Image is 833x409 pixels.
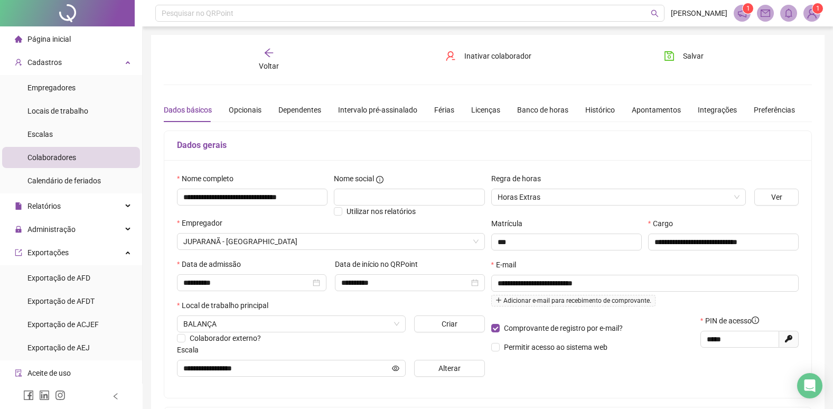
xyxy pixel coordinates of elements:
[705,315,759,327] span: PIN de acesso
[27,176,101,185] span: Calendário de feriados
[27,35,71,43] span: Página inicial
[229,104,261,116] div: Opcionais
[438,362,461,374] span: Alterar
[177,300,275,311] label: Local de trabalho principal
[278,104,321,116] div: Dependentes
[656,48,712,64] button: Salvar
[414,315,485,332] button: Criar
[754,189,799,206] button: Ver
[164,104,212,116] div: Dados básicos
[804,5,820,21] img: 85736
[334,173,374,184] span: Nome social
[27,274,90,282] span: Exportação de AFD
[491,295,656,306] span: Adicionar e-mail para recebimento de comprovante.
[812,3,823,14] sup: Atualize o seu contato no menu Meus Dados
[392,365,399,372] span: eye
[504,324,623,332] span: Comprovante de registro por e-mail?
[259,62,279,70] span: Voltar
[464,50,531,62] span: Inativar colaborador
[15,35,22,43] span: home
[27,202,61,210] span: Relatórios
[664,51,675,61] span: save
[27,320,99,329] span: Exportação de ACJEF
[491,259,523,271] label: E-mail
[23,390,34,401] span: facebook
[15,226,22,233] span: lock
[177,344,205,356] label: Escala
[761,8,770,18] span: mail
[737,8,747,18] span: notification
[39,390,50,401] span: linkedin
[743,3,753,14] sup: 1
[442,318,457,330] span: Criar
[471,104,500,116] div: Licenças
[698,104,737,116] div: Integrações
[190,334,261,342] span: Colaborador externo?
[495,297,502,303] span: plus
[648,218,680,229] label: Cargo
[55,390,65,401] span: instagram
[27,225,76,234] span: Administração
[517,104,568,116] div: Banco de horas
[27,58,62,67] span: Cadastros
[347,207,416,216] span: Utilizar nos relatórios
[15,249,22,256] span: export
[683,50,704,62] span: Salvar
[177,258,248,270] label: Data de admissão
[491,173,548,184] label: Regra de horas
[504,343,607,351] span: Permitir acesso ao sistema web
[183,234,479,249] span: 1006 - UNIDADE AÇAILANDIA - JUPARANÃ COMERCIAL AGRÍCOLA LTDA.
[771,191,782,203] span: Ver
[27,83,76,92] span: Empregadores
[491,218,529,229] label: Matrícula
[177,217,229,229] label: Empregador
[445,51,456,61] span: user-delete
[183,316,399,332] span: BALANÇA
[335,258,425,270] label: Data de início no QRPoint
[15,202,22,210] span: file
[752,317,759,324] span: info-circle
[264,48,274,58] span: arrow-left
[784,8,793,18] span: bell
[27,107,88,115] span: Locais de trabalho
[27,343,90,352] span: Exportação de AEJ
[27,248,69,257] span: Exportações
[376,176,383,183] span: info-circle
[338,104,417,116] div: Intervalo pré-assinalado
[27,297,95,305] span: Exportação de AFDT
[585,104,615,116] div: Histórico
[651,10,659,17] span: search
[15,59,22,66] span: user-add
[746,5,750,12] span: 1
[632,104,681,116] div: Apontamentos
[177,139,799,152] h5: Dados gerais
[671,7,727,19] span: [PERSON_NAME]
[15,369,22,377] span: audit
[816,5,820,12] span: 1
[414,360,485,377] button: Alterar
[754,104,795,116] div: Preferências
[112,393,119,400] span: left
[498,189,740,205] span: Horas Extras
[437,48,539,64] button: Inativar colaborador
[27,153,76,162] span: Colaboradores
[797,373,822,398] div: Open Intercom Messenger
[177,173,240,184] label: Nome completo
[27,369,71,377] span: Aceite de uso
[434,104,454,116] div: Férias
[27,130,53,138] span: Escalas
